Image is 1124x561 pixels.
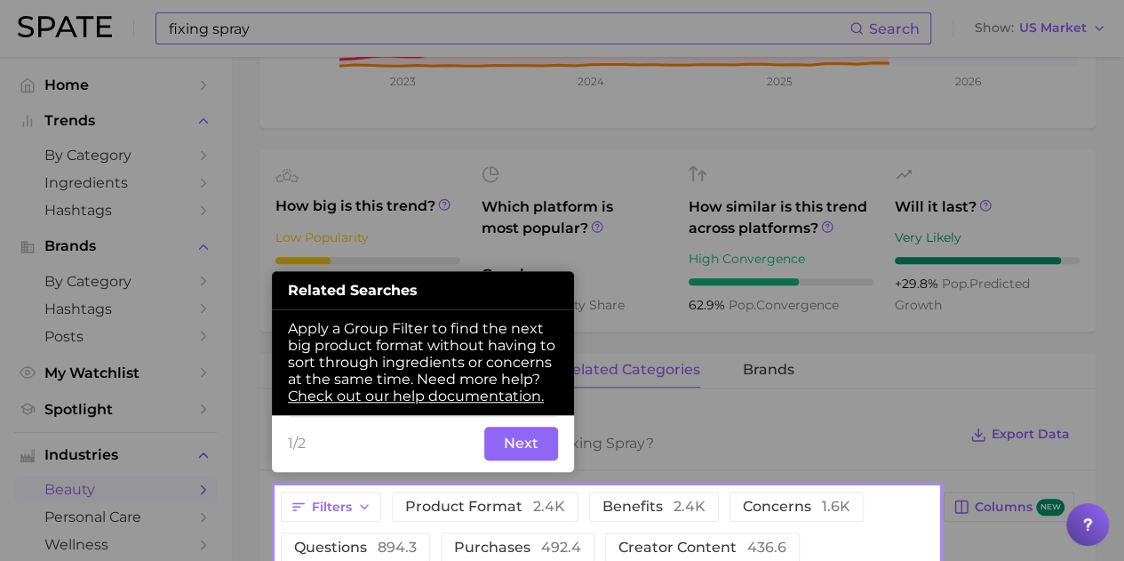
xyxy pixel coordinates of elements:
[743,500,850,514] span: concerns
[674,498,705,515] span: 2.4k
[747,539,786,556] span: 436.6
[294,541,417,555] span: questions
[541,539,581,556] span: 492.4
[405,500,565,514] span: product format
[822,498,850,515] span: 1.6k
[618,541,786,555] span: creator content
[281,492,381,522] button: Filters
[533,498,565,515] span: 2.4k
[312,500,352,515] span: Filters
[378,539,417,556] span: 894.3
[602,500,705,514] span: benefits
[454,541,581,555] span: purchases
